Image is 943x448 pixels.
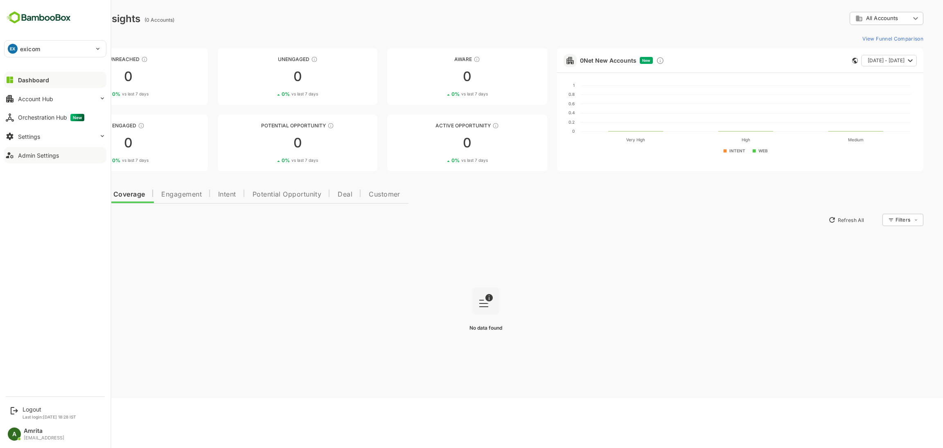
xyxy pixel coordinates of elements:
div: Admin Settings [18,152,59,159]
span: vs last 7 days [433,157,459,163]
div: Account Hub [18,95,53,102]
div: All Accounts [821,11,895,27]
text: Medium [819,137,835,142]
span: vs last 7 days [263,157,289,163]
div: EX [8,44,18,54]
div: Orchestration Hub [18,114,84,121]
button: Orchestration HubNew [4,109,106,126]
div: 0 % [423,91,459,97]
div: Potential Opportunity [189,122,349,129]
span: vs last 7 days [263,91,289,97]
div: 0 [189,136,349,149]
div: These accounts have not shown enough engagement and need nurturing [282,56,289,63]
div: 0 % [83,157,120,163]
a: UnreachedThese accounts have not been engaged with for a defined time period00%vs last 7 days [20,48,179,105]
div: Filters [866,213,895,227]
div: 0 [189,70,349,83]
text: 0.2 [540,120,546,124]
div: 0 [20,136,179,149]
div: Aware [359,56,518,62]
a: Active OpportunityThese accounts have open opportunities which might be at any of the Sales Stage... [359,115,518,171]
button: View Funnel Comparison [830,32,895,45]
text: 0 [544,129,546,133]
span: Customer [340,191,372,198]
button: Account Hub [4,91,106,107]
span: All Accounts [837,15,869,21]
div: Active Opportunity [359,122,518,129]
div: Settings [18,133,40,140]
a: UnengagedThese accounts have not shown enough engagement and need nurturing00%vs last 7 days [189,48,349,105]
div: Logout [23,406,76,413]
div: This card does not support filter and segments [823,58,829,63]
button: Refresh All [796,213,839,226]
a: EngagedThese accounts are warm, further nurturing would qualify them to MQAs00%vs last 7 days [20,115,179,171]
img: BambooboxFullLogoMark.5f36c76dfaba33ec1ec1367b70bb1252.svg [4,10,73,25]
button: New Insights [20,213,79,227]
div: Amrita [24,428,64,434]
text: 0.6 [540,101,546,106]
button: Admin Settings [4,147,106,163]
button: [DATE] - [DATE] [832,55,888,66]
div: EXexicom [5,41,106,57]
div: Discover new ICP-fit accounts showing engagement — via intent surges, anonymous website visits, L... [627,57,636,65]
div: Engaged [20,122,179,129]
span: vs last 7 days [433,91,459,97]
div: A [8,428,21,441]
span: Potential Opportunity [224,191,293,198]
div: [EMAIL_ADDRESS] [24,435,64,441]
p: Last login: [DATE] 18:28 IST [23,414,76,419]
div: Unengaged [189,56,349,62]
a: 0Net New Accounts [551,57,608,64]
div: Dashboard [18,77,49,84]
div: 0 % [253,91,289,97]
div: These accounts are MQAs and can be passed on to Inside Sales [299,122,305,129]
a: Potential OpportunityThese accounts are MQAs and can be passed on to Inside Sales00%vs last 7 days [189,115,349,171]
span: Intent [190,191,208,198]
span: vs last 7 days [93,157,120,163]
span: No data found [441,325,474,331]
div: Unreached [20,56,179,62]
div: These accounts are warm, further nurturing would qualify them to MQAs [109,122,116,129]
span: New [614,58,622,63]
div: 0 % [253,157,289,163]
div: Filters [867,217,882,223]
span: Engagement [133,191,173,198]
div: 0 % [423,157,459,163]
text: 1 [544,83,546,88]
div: 0 [359,70,518,83]
text: 0.8 [540,92,546,97]
span: vs last 7 days [93,91,120,97]
span: Data Quality and Coverage [28,191,116,198]
div: 0 [359,136,518,149]
button: Settings [4,128,106,145]
div: All Accounts [827,15,882,22]
span: Deal [309,191,324,198]
div: These accounts have not been engaged with for a defined time period [113,56,119,63]
text: Very High [598,137,616,143]
div: 0 [20,70,179,83]
p: exicom [20,45,40,53]
div: Dashboard Insights [20,13,112,25]
span: New [70,114,84,121]
span: [DATE] - [DATE] [839,55,876,66]
text: 0.4 [540,110,546,115]
div: These accounts have just entered the buying cycle and need further nurturing [445,56,451,63]
text: High [713,137,722,143]
button: Dashboard [4,72,106,88]
div: 0 % [83,91,120,97]
div: These accounts have open opportunities which might be at any of the Sales Stages [464,122,470,129]
a: AwareThese accounts have just entered the buying cycle and need further nurturing00%vs last 7 days [359,48,518,105]
ag: (0 Accounts) [116,17,148,23]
